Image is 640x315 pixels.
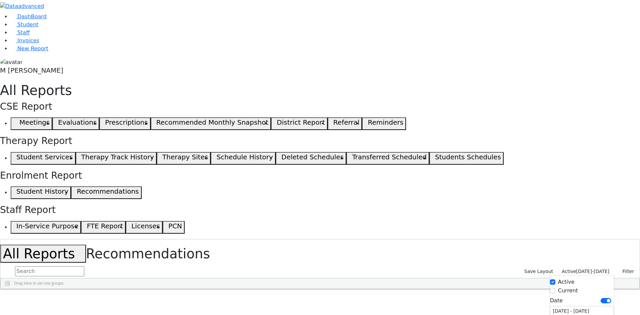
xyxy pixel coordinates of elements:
[71,186,141,199] button: Recommendations
[550,288,555,293] input: Current
[17,29,30,36] span: Staff
[11,37,39,44] a: Invoices
[77,187,139,195] h5: Recommendations
[58,118,97,126] h5: Evaluations
[211,152,275,165] button: Schedule History
[562,269,576,274] span: Active
[368,118,403,126] h5: Reminders
[14,281,64,286] span: Drag here to set row groups
[105,118,148,126] h5: Prescriptions
[131,222,160,230] h5: Licenses
[0,245,86,263] button: All Reports
[11,186,71,199] button: Student History
[217,153,273,161] h5: Schedule History
[333,118,360,126] h5: Referral
[614,266,637,277] button: Filter
[558,287,578,295] label: Current
[81,153,154,161] h5: Therapy Track History
[156,118,268,126] h5: Recommended Monthly Snapshot
[162,153,208,161] h5: Therapy Sites
[281,153,344,161] h5: Deleted Schedules
[126,221,163,234] button: Licenses
[52,117,99,130] button: Evaluations
[11,152,76,165] button: Student Services
[17,13,47,20] span: DashBoard
[550,279,555,285] input: Active
[346,152,429,165] button: Transferred Scheduled
[151,117,271,130] button: Recommended Monthly Snapshot
[81,221,126,234] button: FTE Report
[76,152,157,165] button: Therapy Track History
[271,117,328,130] button: District Report
[16,222,78,230] h5: In-Service Purpose
[11,117,52,130] button: Meetings
[11,29,30,36] a: Staff
[328,117,362,130] button: Referral
[429,152,504,165] button: Students Schedules
[16,187,68,195] h5: Student History
[17,21,38,28] span: Student
[99,117,150,130] button: Prescriptions
[11,45,48,52] a: New Report
[550,297,563,305] label: Date
[277,118,325,126] h5: District Report
[362,117,406,130] button: Reminders
[168,222,182,230] h5: PCN
[19,118,50,126] h5: Meetings
[163,221,185,234] button: PCN
[576,269,610,274] span: [DATE]-[DATE]
[16,153,73,161] h5: Student Services
[11,13,47,20] a: DashBoard
[15,266,84,276] input: Search
[276,152,346,165] button: Deleted Schedules
[11,21,38,28] a: Student
[11,221,81,234] button: In-Service Purpose
[17,37,39,44] span: Invoices
[435,153,501,161] h5: Students Schedules
[17,45,48,52] span: New Report
[87,222,123,230] h5: FTE Report
[558,278,575,286] label: Active
[157,152,211,165] button: Therapy Sites
[0,245,640,263] h1: Recommendations
[352,153,427,161] h5: Transferred Scheduled
[521,266,556,277] button: Save Layout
